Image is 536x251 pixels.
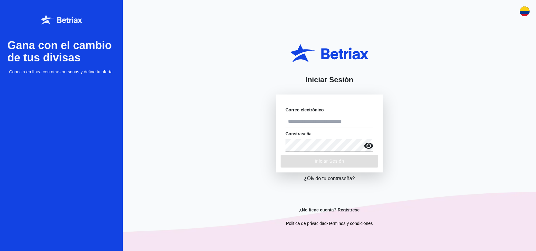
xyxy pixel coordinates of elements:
[41,15,82,25] img: Betriax logo
[7,39,115,64] h3: Gana con el cambio de tus divisas
[286,221,327,226] a: Politica de privacidad
[305,75,353,85] h1: Iniciar Sesión
[285,107,324,113] label: Correo electrónico
[9,69,114,75] span: Conecta en línea con otras personas y define tu oferta.
[520,6,530,16] img: svg%3e
[328,221,373,226] a: Terminos y condiciones
[299,207,360,213] a: ¿No tiene cuenta? Registrese
[304,175,355,182] a: ¿Olvido tu contraseña?
[285,131,312,137] label: Constraseña
[286,220,373,226] p: -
